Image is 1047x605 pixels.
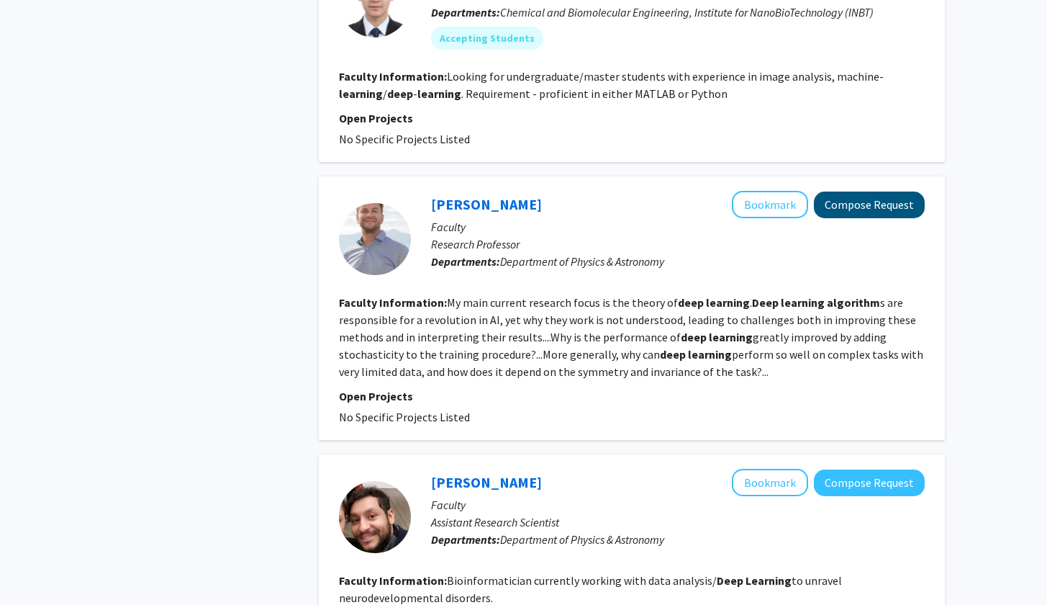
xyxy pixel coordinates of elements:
[752,295,779,310] b: Deep
[431,496,925,514] p: Faculty
[706,295,750,310] b: learning
[827,295,880,310] b: algorithm
[660,347,686,362] b: deep
[431,532,500,547] b: Departments:
[431,514,925,531] p: Assistant Research Scientist
[732,191,808,218] button: Add Matthieu Wyart to Bookmarks
[814,192,925,218] button: Compose Request to Matthieu Wyart
[681,330,707,344] b: deep
[339,69,447,84] b: Faculty Information:
[339,387,925,405] p: Open Projects
[339,86,383,101] b: learning
[11,540,61,594] iframe: Chat
[339,132,470,146] span: No Specific Projects Listed
[431,195,542,213] a: [PERSON_NAME]
[678,295,704,310] b: deep
[339,69,884,101] fg-read-more: Looking for undergraduate/master students with experience in image analysis, machine- / - . Requi...
[688,347,732,362] b: learning
[339,410,470,424] span: No Specific Projects Listed
[339,295,447,310] b: Faculty Information:
[431,254,500,269] b: Departments:
[500,5,874,19] span: Chemical and Biomolecular Engineering, Institute for NanoBioTechnology (INBT)
[387,86,413,101] b: deep
[500,532,664,547] span: Department of Physics & Astronomy
[717,573,743,588] b: Deep
[431,27,543,50] mat-chip: Accepting Students
[339,573,447,588] b: Faculty Information:
[339,295,923,379] fg-read-more: My main current research focus is the theory of . s are responsible for a revolution in AI, yet w...
[417,86,461,101] b: learning
[709,330,753,344] b: learning
[781,295,825,310] b: learning
[732,469,808,496] button: Add Andre Rocha Barbosa to Bookmarks
[339,573,842,605] fg-read-more: Bioinformatician currently working with data analysis/ to unravel neurodevelopmental disorders.
[339,109,925,127] p: Open Projects
[745,573,792,588] b: Learning
[500,254,664,269] span: Department of Physics & Astronomy
[431,473,542,491] a: [PERSON_NAME]
[431,5,500,19] b: Departments:
[814,470,925,496] button: Compose Request to Andre Rocha Barbosa
[431,218,925,236] p: Faculty
[431,236,925,253] p: Research Professor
